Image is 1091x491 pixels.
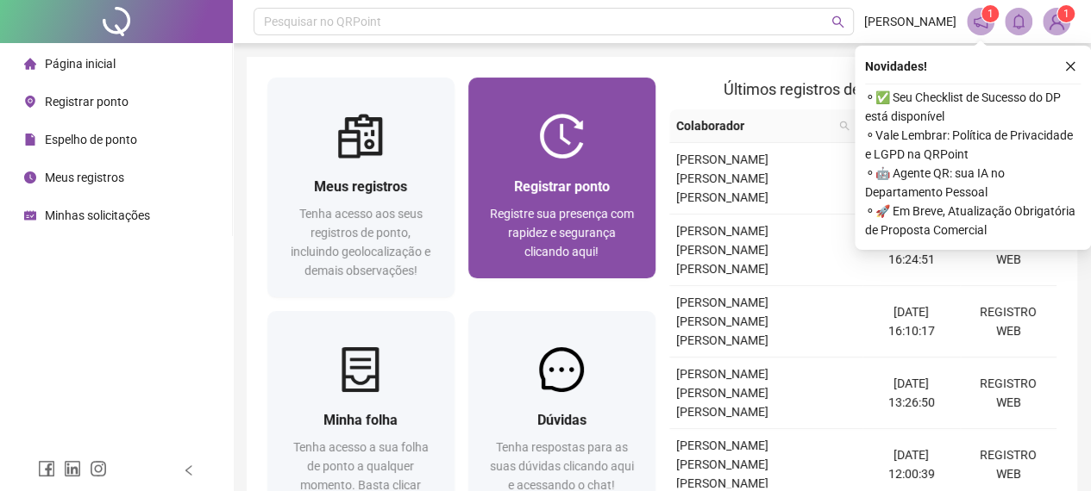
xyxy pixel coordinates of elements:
[490,207,634,258] span: Registre sua presença com rapidez e segurança clicando aqui!
[839,121,850,131] span: search
[45,133,137,146] span: Espelho de ponto
[24,134,36,146] span: file
[864,12,956,31] span: [PERSON_NAME]
[1063,8,1069,20] span: 1
[24,209,36,221] span: schedule
[865,164,1081,202] span: ⚬ 🤖 Agente QR: sua IA no Departamento Pessoal
[24,96,36,108] span: environment
[183,464,195,476] span: left
[24,171,36,183] span: clock-circle
[90,460,107,477] span: instagram
[267,78,455,297] a: Meus registrosTenha acesso aos seus registros de ponto, incluindo geolocalização e demais observa...
[836,113,853,139] span: search
[676,116,832,135] span: Colaborador
[45,171,124,184] span: Meus registros
[676,438,768,490] span: [PERSON_NAME] [PERSON_NAME] [PERSON_NAME]
[724,80,1002,98] span: Últimos registros de ponto sincronizados
[960,286,1057,357] td: REGISTRO WEB
[862,357,959,429] td: [DATE] 13:26:50
[960,357,1057,429] td: REGISTRO WEB
[862,286,959,357] td: [DATE] 16:10:17
[865,202,1081,239] span: ⚬ 🚀 Em Breve, Atualização Obrigatória de Proposta Comercial
[1057,5,1075,22] sup: Atualize o seu contato no menu Meus Dados
[323,412,398,428] span: Minha folha
[676,224,768,276] span: [PERSON_NAME] [PERSON_NAME] [PERSON_NAME]
[865,126,1081,164] span: ⚬ Vale Lembrar: Política de Privacidade e LGPD na QRPoint
[1044,9,1069,34] img: 89365
[45,57,116,71] span: Página inicial
[64,460,81,477] span: linkedin
[38,460,55,477] span: facebook
[676,152,768,204] span: [PERSON_NAME] [PERSON_NAME] [PERSON_NAME]
[468,78,655,278] a: Registrar pontoRegistre sua presença com rapidez e segurança clicando aqui!
[865,88,1081,126] span: ⚬ ✅ Seu Checklist de Sucesso do DP está disponível
[537,412,586,428] span: Dúvidas
[862,214,959,286] td: [DATE] 16:24:51
[960,214,1057,286] td: REGISTRO WEB
[676,295,768,347] span: [PERSON_NAME] [PERSON_NAME] [PERSON_NAME]
[676,367,768,419] span: [PERSON_NAME] [PERSON_NAME] [PERSON_NAME]
[1011,14,1026,29] span: bell
[24,58,36,70] span: home
[314,178,407,195] span: Meus registros
[981,5,999,22] sup: 1
[988,8,994,20] span: 1
[865,57,927,76] span: Novidades !
[514,178,610,195] span: Registrar ponto
[45,208,150,222] span: Minhas solicitações
[831,16,844,28] span: search
[45,95,129,109] span: Registrar ponto
[291,207,430,277] span: Tenha acesso aos seus registros de ponto, incluindo geolocalização e demais observações!
[973,14,988,29] span: notification
[1064,60,1076,72] span: close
